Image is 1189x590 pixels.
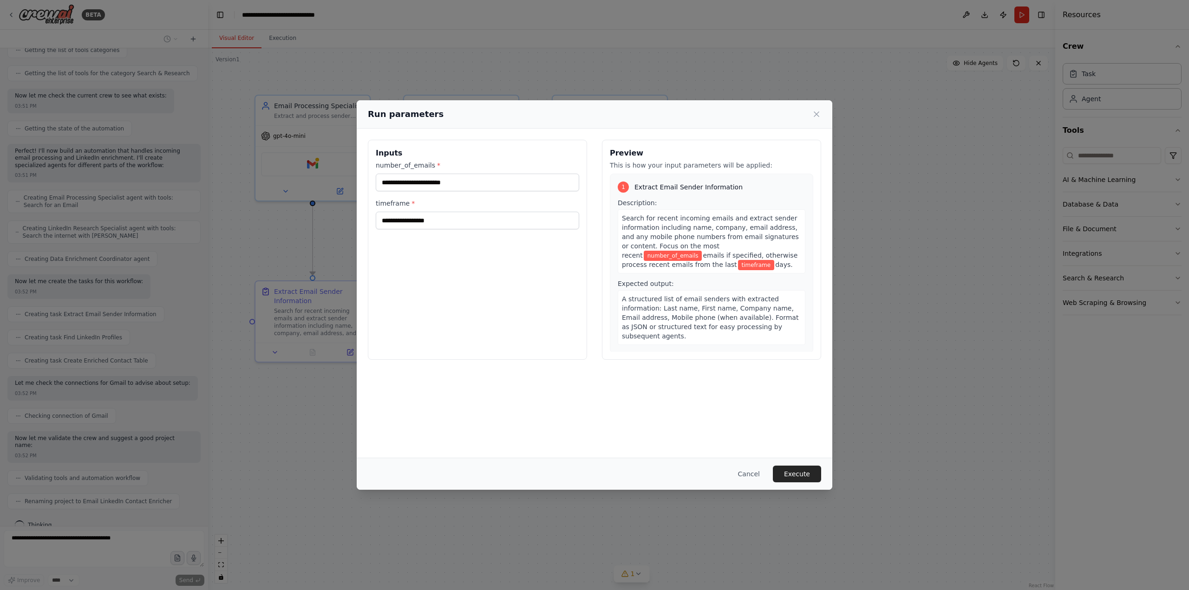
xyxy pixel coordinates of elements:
[618,280,674,287] span: Expected output:
[376,148,579,159] h3: Inputs
[644,251,702,261] span: Variable: number_of_emails
[731,466,767,482] button: Cancel
[622,214,799,259] span: Search for recent incoming emails and extract sender information including name, company, email a...
[618,182,629,193] div: 1
[610,148,813,159] h3: Preview
[775,261,793,268] span: days.
[368,108,444,121] h2: Run parameters
[738,260,775,270] span: Variable: timeframe
[634,182,743,192] span: Extract Email Sender Information
[376,199,579,208] label: timeframe
[610,161,813,170] p: This is how your input parameters will be applied:
[622,295,798,340] span: A structured list of email senders with extracted information: Last name, First name, Company nam...
[622,252,797,268] span: emails if specified, otherwise process recent emails from the last
[376,161,579,170] label: number_of_emails
[618,199,657,207] span: Description:
[773,466,821,482] button: Execute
